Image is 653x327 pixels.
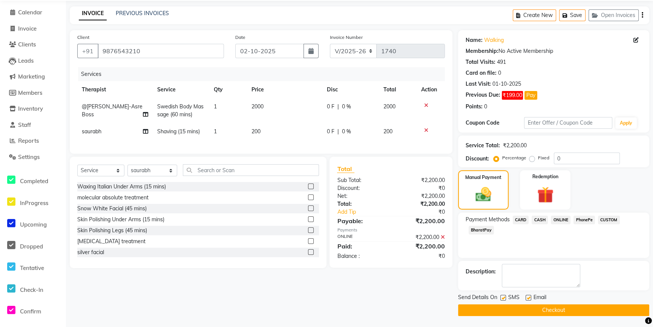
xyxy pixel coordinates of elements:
[498,69,501,77] div: 0
[116,10,169,17] a: PREVIOUS INVOICES
[18,105,43,112] span: Inventory
[77,216,164,224] div: Skin Polishing Under Arms (15 mins)
[573,216,595,224] span: PhonePe
[466,80,491,88] div: Last Visit:
[18,153,40,160] span: Settings
[391,252,451,260] div: ₹0
[20,308,41,315] span: Confirm
[331,200,391,208] div: Total:
[615,117,637,129] button: Apply
[331,176,391,184] div: Sub Total:
[82,103,143,118] span: @[PERSON_NAME]-Asre Boss
[331,252,391,260] div: Balance :
[77,183,166,191] div: Waxing Italian Under Arms (15 mins)
[251,128,261,135] span: 200
[20,199,48,207] span: InProgress
[2,153,64,162] a: Settings
[538,154,549,161] label: Fixed
[337,165,354,173] span: Total
[20,177,48,185] span: Completed
[337,128,339,136] span: |
[466,47,642,55] div: No Active Membership
[391,242,451,251] div: ₹2,200.00
[157,128,200,135] span: Shaving (15 mins)
[466,47,498,55] div: Membership:
[508,293,520,303] span: SMS
[559,9,586,21] button: Save
[2,25,64,33] a: Invoice
[331,216,391,225] div: Payable:
[466,119,524,127] div: Coupon Code
[383,128,392,135] span: 200
[391,192,451,200] div: ₹2,200.00
[235,34,245,41] label: Date
[458,293,497,303] span: Send Details On
[251,103,264,110] span: 2000
[18,57,34,64] span: Leads
[532,173,558,180] label: Redemption
[513,216,529,224] span: CARD
[82,128,101,135] span: saurabh
[391,184,451,192] div: ₹0
[503,142,527,150] div: ₹2,200.00
[78,67,451,81] div: Services
[2,72,64,81] a: Marketing
[77,238,146,245] div: [MEDICAL_DATA] treatment
[77,227,147,234] div: Skin Polishing Legs (45 mins)
[513,9,556,21] button: Create New
[331,184,391,192] div: Discount:
[20,221,47,228] span: Upcoming
[391,176,451,184] div: ₹2,200.00
[77,44,98,58] button: +91
[337,103,339,111] span: |
[484,103,487,111] div: 0
[2,8,64,17] a: Calendar
[18,121,31,128] span: Staff
[2,57,64,65] a: Leads
[79,7,107,20] a: INVOICE
[502,91,523,100] span: ₹199.00
[20,243,43,250] span: Dropped
[383,103,395,110] span: 2000
[532,185,559,205] img: _gift.svg
[458,304,649,316] button: Checkout
[497,58,506,66] div: 491
[331,233,391,241] div: ONLINE
[322,81,379,98] th: Disc
[18,25,37,32] span: Invoice
[20,286,43,293] span: Check-In
[417,81,445,98] th: Action
[214,128,217,135] span: 1
[466,103,483,111] div: Points:
[331,208,401,216] a: Add Tip
[469,226,494,234] span: BharatPay
[466,142,500,150] div: Service Total:
[77,34,89,41] label: Client
[2,40,64,49] a: Clients
[18,73,45,80] span: Marketing
[331,192,391,200] div: Net:
[551,216,570,224] span: ONLINE
[466,91,500,100] div: Previous Due:
[524,91,537,100] button: Pay
[466,58,495,66] div: Total Visits:
[533,293,546,303] span: Email
[589,9,639,21] button: Open Invoices
[466,268,496,276] div: Description:
[466,155,489,163] div: Discount:
[18,137,39,144] span: Reports
[524,117,612,129] input: Enter Offer / Coupon Code
[2,121,64,130] a: Staff
[98,44,224,58] input: Search by Name/Mobile/Email/Code
[331,242,391,251] div: Paid:
[157,103,204,118] span: Swedish Body Massage (60 mins)
[391,200,451,208] div: ₹2,200.00
[77,248,104,256] div: silver facial
[465,174,501,181] label: Manual Payment
[330,34,363,41] label: Invoice Number
[77,194,149,202] div: molecular absolute treatment
[327,128,334,136] span: 0 F
[77,81,153,98] th: Therapist
[598,216,620,224] span: CUSTOM
[183,164,319,176] input: Search or Scan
